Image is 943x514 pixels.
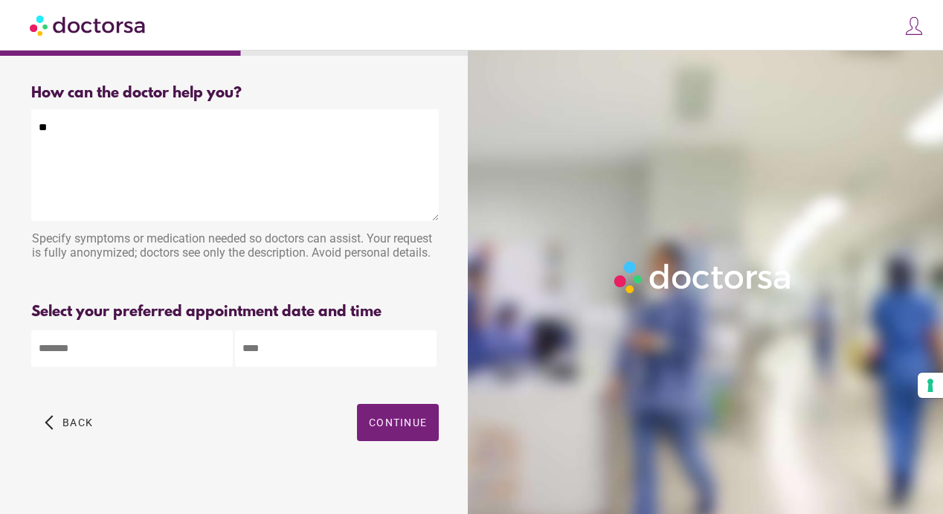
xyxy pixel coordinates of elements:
img: Doctorsa.com [30,8,147,42]
span: Continue [369,417,427,428]
img: Logo-Doctorsa-trans-White-partial-flat.png [609,256,798,298]
img: icons8-customer-100.png [904,16,924,36]
button: Your consent preferences for tracking technologies [918,373,943,398]
button: arrow_back_ios Back [39,404,99,441]
span: Back [62,417,93,428]
div: How can the doctor help you? [31,85,439,102]
div: Specify symptoms or medication needed so doctors can assist. Your request is fully anonymized; do... [31,224,439,271]
div: Select your preferred appointment date and time [31,303,439,321]
button: Continue [357,404,439,441]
